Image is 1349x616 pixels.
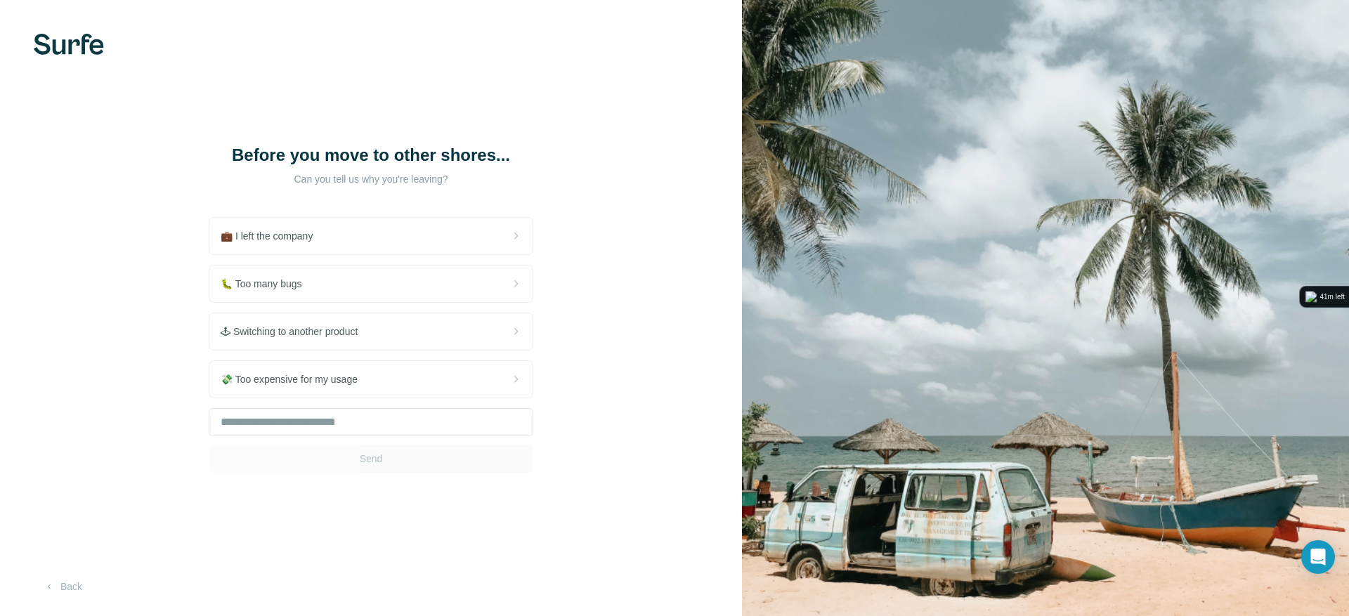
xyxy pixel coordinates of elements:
span: 🕹 Switching to another product [221,325,369,339]
div: 41m left [1319,291,1345,303]
span: 🐛 Too many bugs [221,277,313,291]
img: logo [1305,291,1317,303]
span: 💸 Too expensive for my usage [221,372,369,386]
span: 💼 I left the company [221,229,324,243]
img: Surfe's logo [34,34,104,55]
h1: Before you move to other shores... [230,144,511,166]
button: Back [34,574,92,599]
p: Can you tell us why you're leaving? [230,172,511,186]
div: Open Intercom Messenger [1301,540,1335,574]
